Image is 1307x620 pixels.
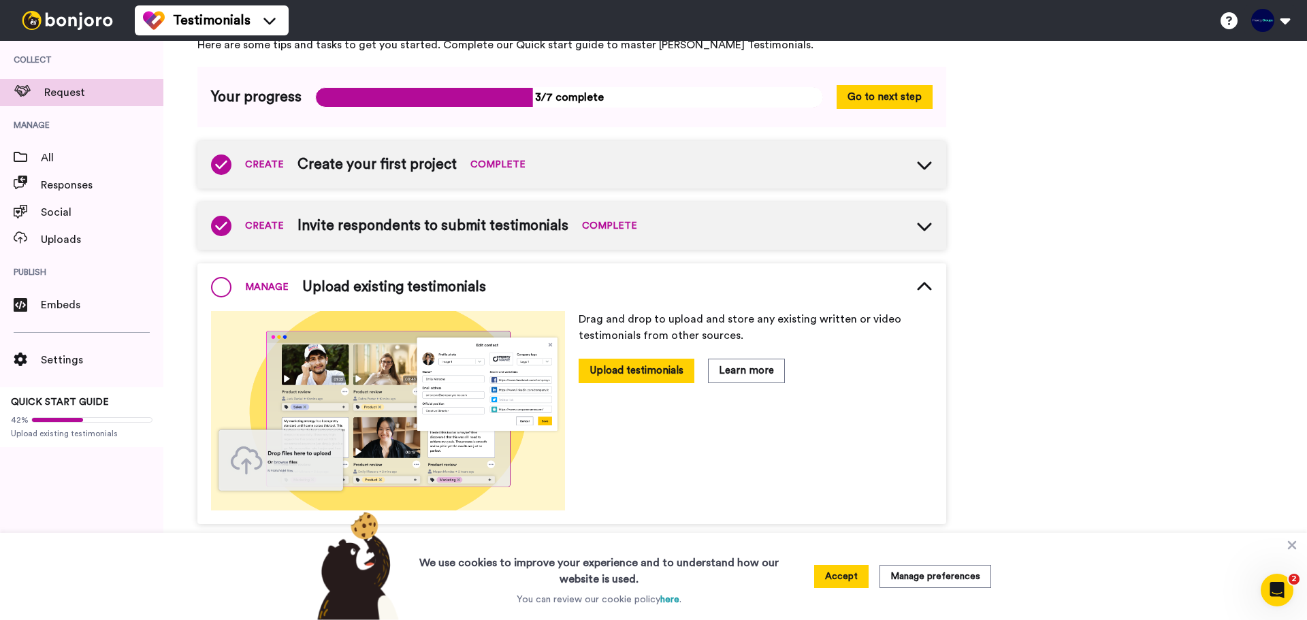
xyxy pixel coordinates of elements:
[517,593,681,606] p: You can review our cookie policy .
[579,311,933,344] p: Drag and drop to upload and store any existing written or video testimonials from other sources.
[211,87,302,108] span: Your progress
[1261,574,1293,606] iframe: Intercom live chat
[315,87,823,108] span: 3/7 complete
[11,428,152,439] span: Upload existing testimonials
[143,10,165,31] img: tm-color.svg
[579,359,694,382] button: Upload testimonials
[245,280,289,294] span: MANAGE
[470,158,526,172] span: COMPLETE
[814,565,869,588] button: Accept
[41,177,163,193] span: Responses
[660,595,679,604] a: here
[245,219,284,233] span: CREATE
[41,150,163,166] span: All
[11,414,29,425] span: 42%
[297,154,457,175] span: Create your first project
[41,352,163,368] span: Settings
[41,204,163,221] span: Social
[302,277,486,297] span: Upload existing testimonials
[211,311,565,510] img: 4a9e73a18bff383a38bab373c66e12b8.png
[1289,574,1300,585] span: 2
[305,511,406,620] img: bear-with-cookie.png
[197,37,946,53] span: Here are some tips and tasks to get you started. Complete our Quick start guide to master [PERSON...
[16,11,118,30] img: bj-logo-header-white.svg
[582,219,637,233] span: COMPLETE
[406,546,792,587] h3: We use cookies to improve your experience and to understand how our website is used.
[173,11,251,30] span: Testimonials
[245,158,284,172] span: CREATE
[837,85,933,109] button: Go to next step
[880,565,991,588] button: Manage preferences
[297,216,568,236] span: Invite respondents to submit testimonials
[41,297,163,313] span: Embeds
[44,84,163,101] span: Request
[11,397,109,407] span: QUICK START GUIDE
[41,231,163,248] span: Uploads
[708,359,785,382] button: Learn more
